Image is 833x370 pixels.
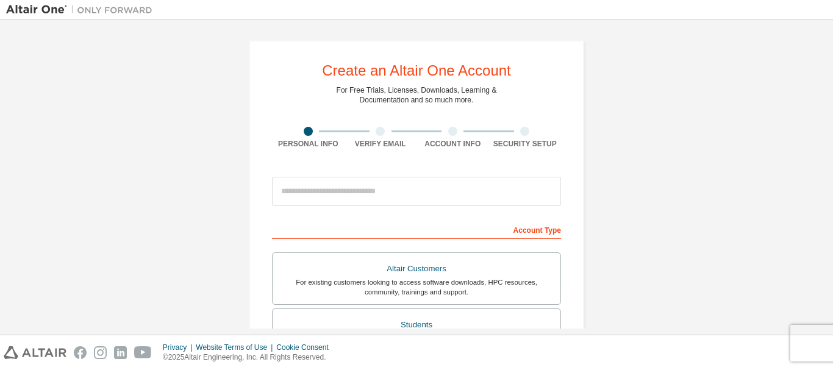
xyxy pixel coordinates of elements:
div: Privacy [163,343,196,352]
img: Altair One [6,4,159,16]
div: Students [280,316,553,333]
img: youtube.svg [134,346,152,359]
div: For Free Trials, Licenses, Downloads, Learning & Documentation and so much more. [337,85,497,105]
div: Security Setup [489,139,562,149]
div: Create an Altair One Account [322,63,511,78]
div: For existing customers looking to access software downloads, HPC resources, community, trainings ... [280,277,553,297]
img: instagram.svg [94,346,107,359]
div: Website Terms of Use [196,343,276,352]
img: altair_logo.svg [4,346,66,359]
p: © 2025 Altair Engineering, Inc. All Rights Reserved. [163,352,336,363]
div: Altair Customers [280,260,553,277]
img: facebook.svg [74,346,87,359]
div: Personal Info [272,139,345,149]
div: Account Info [416,139,489,149]
img: linkedin.svg [114,346,127,359]
div: Cookie Consent [276,343,335,352]
div: Verify Email [345,139,417,149]
div: Account Type [272,219,561,239]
